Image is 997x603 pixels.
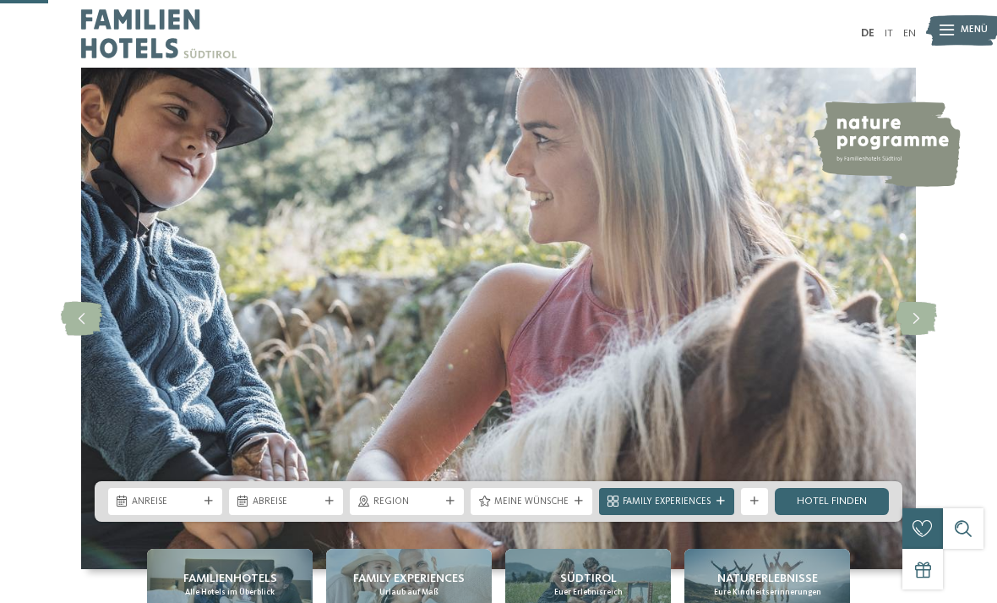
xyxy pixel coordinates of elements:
span: Abreise [253,496,319,509]
span: Family Experiences [353,570,465,587]
span: Naturerlebnisse [717,570,818,587]
span: Menü [961,24,988,37]
a: EN [903,28,916,39]
img: nature programme by Familienhotels Südtirol [812,101,961,187]
span: Familienhotels [183,570,277,587]
a: Hotel finden [775,488,889,515]
img: Familienhotels Südtirol: The happy family places [81,68,916,569]
a: IT [885,28,893,39]
span: Urlaub auf Maß [379,587,439,598]
span: Südtirol [560,570,617,587]
span: Alle Hotels im Überblick [185,587,275,598]
span: Family Experiences [623,496,711,509]
span: Meine Wünsche [494,496,569,509]
span: Eure Kindheitserinnerungen [714,587,821,598]
span: Euer Erlebnisreich [554,587,623,598]
span: Region [373,496,440,509]
a: DE [861,28,874,39]
span: Anreise [132,496,199,509]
